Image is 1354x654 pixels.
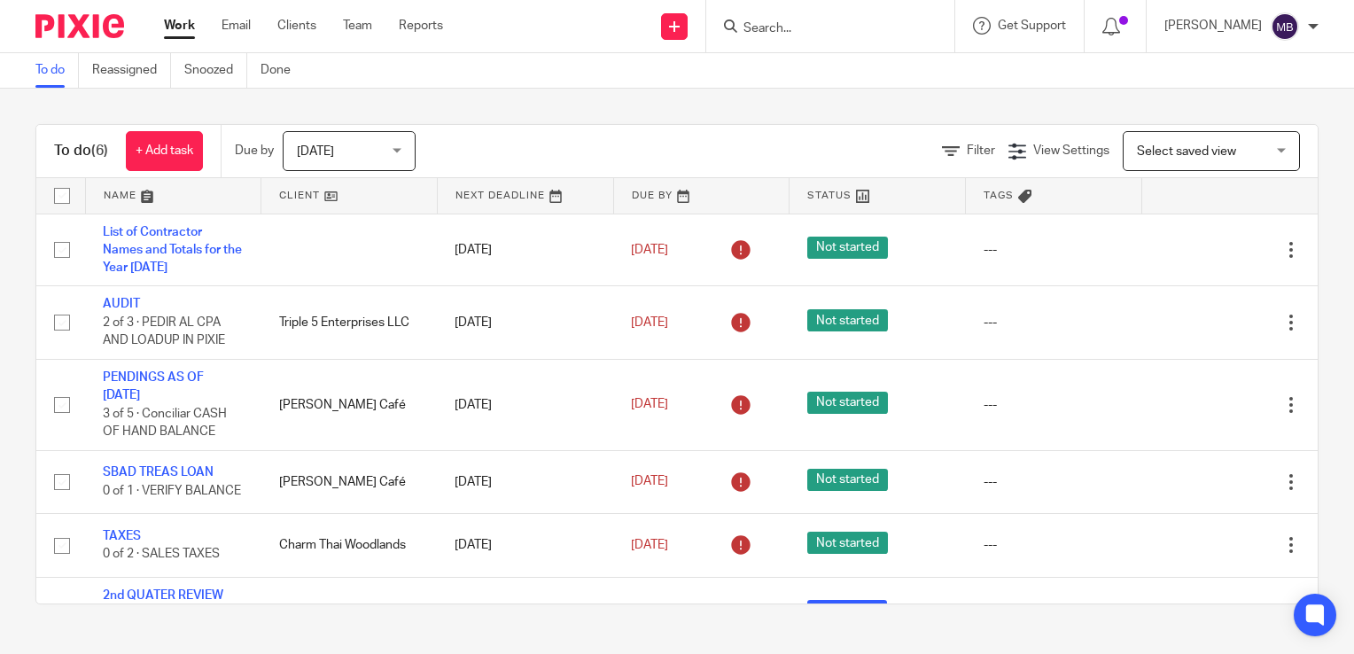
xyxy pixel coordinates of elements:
[984,314,1124,331] div: ---
[103,589,223,602] a: 2nd QUATER REVIEW
[103,548,220,560] span: 0 of 2 · SALES TAXES
[1137,145,1236,158] span: Select saved view
[631,539,668,551] span: [DATE]
[184,53,247,88] a: Snoozed
[277,17,316,35] a: Clients
[631,316,668,329] span: [DATE]
[261,450,438,513] td: [PERSON_NAME] Café
[1033,144,1109,157] span: View Settings
[984,473,1124,491] div: ---
[631,399,668,411] span: [DATE]
[91,144,108,158] span: (6)
[807,600,887,622] span: In progress
[261,577,438,650] td: Triple 5 Enterprises LLC
[437,577,613,650] td: [DATE]
[998,19,1066,32] span: Get Support
[437,286,613,359] td: [DATE]
[967,144,995,157] span: Filter
[54,142,108,160] h1: To do
[807,532,888,554] span: Not started
[984,396,1124,414] div: ---
[343,17,372,35] a: Team
[1164,17,1262,35] p: [PERSON_NAME]
[164,17,195,35] a: Work
[103,371,204,401] a: PENDINGS AS OF [DATE]
[807,309,888,331] span: Not started
[631,244,668,256] span: [DATE]
[984,191,1014,200] span: Tags
[103,485,241,497] span: 0 of 1 · VERIFY BALANCE
[103,530,141,542] a: TAXES
[437,450,613,513] td: [DATE]
[261,286,438,359] td: Triple 5 Enterprises LLC
[35,53,79,88] a: To do
[103,408,227,439] span: 3 of 5 · Conciliar CASH OF HAND BALANCE
[399,17,443,35] a: Reports
[103,466,214,479] a: SBAD TREAS LOAN
[437,514,613,577] td: [DATE]
[984,536,1124,554] div: ---
[235,142,274,160] p: Due by
[742,21,901,37] input: Search
[437,214,613,286] td: [DATE]
[103,316,225,347] span: 2 of 3 · PEDIR AL CPA AND LOADUP IN PIXIE
[807,469,888,491] span: Not started
[807,392,888,414] span: Not started
[103,226,242,275] a: List of Contractor Names and Totals for the Year [DATE]
[92,53,171,88] a: Reassigned
[261,53,304,88] a: Done
[103,298,140,310] a: AUDIT
[261,514,438,577] td: Charm Thai Woodlands
[35,14,124,38] img: Pixie
[807,237,888,259] span: Not started
[984,241,1124,259] div: ---
[297,145,334,158] span: [DATE]
[437,359,613,450] td: [DATE]
[1271,12,1299,41] img: svg%3E
[126,131,203,171] a: + Add task
[222,17,251,35] a: Email
[631,476,668,488] span: [DATE]
[261,359,438,450] td: [PERSON_NAME] Café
